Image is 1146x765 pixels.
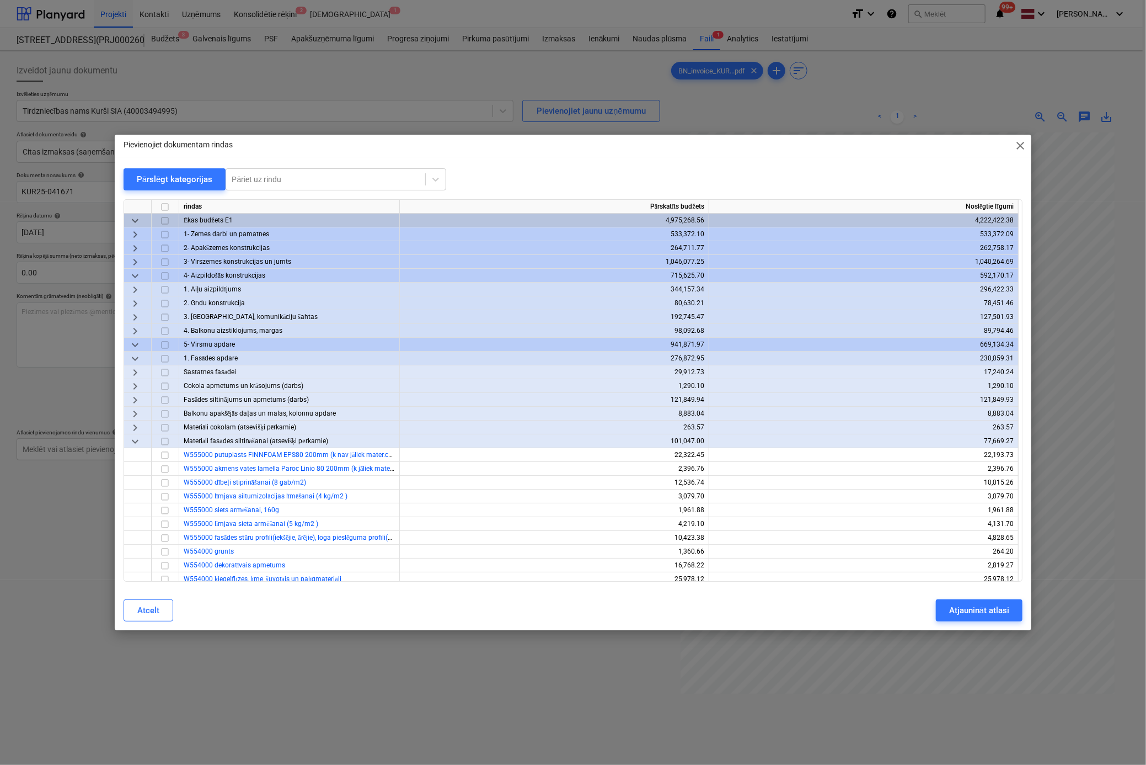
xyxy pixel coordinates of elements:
[404,227,704,241] div: 533,372.10
[709,200,1019,214] div: Noslēgtie līgumi
[404,214,704,227] div: 4,975,268.56
[184,492,347,500] span: W555000 līmjava siltumizolācijas līmēšanai (4 kg/m2 )
[128,242,142,255] span: keyboard_arrow_right
[128,366,142,379] span: keyboard_arrow_right
[184,465,409,472] a: W555000 akmens vates lamella Paroc Linio 80 200mm (k jāliek mater.cenā)
[714,517,1014,531] div: 4,131.70
[714,462,1014,476] div: 2,396.76
[404,490,704,503] div: 3,079.70
[404,324,704,338] div: 98,092.68
[949,603,1009,618] div: Atjaunināt atlasi
[128,394,142,407] span: keyboard_arrow_right
[714,324,1014,338] div: 89,794.46
[714,379,1014,393] div: 1,290.10
[404,559,704,572] div: 16,768.22
[404,421,704,434] div: 263.57
[1091,712,1146,765] iframe: Chat Widget
[184,575,341,583] span: W554000 ķiegeļflīzes, līme, šuvotājs un palīgmateriāli
[137,603,159,618] div: Atcelt
[404,310,704,324] div: 192,745.47
[179,200,400,214] div: rindas
[404,296,704,310] div: 80,630.21
[128,214,142,227] span: keyboard_arrow_down
[714,531,1014,545] div: 4,828.65
[184,451,401,459] a: W555000 putuplasts FINNFOAM EPS80 200mm (k nav jāliek mater.cenā)
[404,448,704,462] div: 22,322.45
[184,561,285,569] a: W554000 dekoratīvais apmetums
[404,476,704,490] div: 12,536.74
[714,352,1014,365] div: 230,059.31
[184,410,336,417] span: Balkonu apakšējās daļas un malas, kolonnu apdare
[128,256,142,269] span: keyboard_arrow_right
[404,255,704,269] div: 1,046,077.25
[404,269,704,283] div: 715,625.70
[714,269,1014,283] div: 592,170.17
[714,365,1014,379] div: 17,240.24
[714,338,1014,352] div: 669,134.34
[184,299,245,307] span: 2. Grīdu konstrukcija
[184,327,282,334] span: 4. Balkonu aizstiklojums, margas
[404,545,704,559] div: 1,360.66
[128,228,142,241] span: keyboard_arrow_right
[184,244,270,252] span: 2- Apakšzemes konstrukcijas
[184,396,309,403] span: Fasādes siltinājums un apmetums (darbs)
[404,379,704,393] div: 1,290.10
[404,462,704,476] div: 2,396.76
[184,437,328,445] span: Materiāli fasādes siltināšanai (atsevišķi pērkamie)
[124,599,173,621] button: Atcelt
[128,435,142,448] span: keyboard_arrow_down
[128,297,142,310] span: keyboard_arrow_right
[128,325,142,338] span: keyboard_arrow_right
[128,421,142,434] span: keyboard_arrow_right
[128,352,142,365] span: keyboard_arrow_down
[184,548,234,555] a: W554000 grunts
[1014,139,1027,152] span: close
[184,534,499,541] a: W555000 fasādes stūru profili(iekšējie, ārējie), loga pieslēguma profili(ailu perimetrs x2), defo...
[184,520,318,528] a: W555000 līmjava sieta armēšanai (5 kg/m2 )
[714,296,1014,310] div: 78,451.46
[714,214,1014,227] div: 4,222,422.38
[184,479,306,486] a: W555000 dībeļi stiprināšanai (8 gab/m2)
[128,338,142,352] span: keyboard_arrow_down
[128,407,142,421] span: keyboard_arrow_right
[184,230,269,238] span: 1- Zemes darbi un pamatnes
[184,272,265,279] span: 4- Aizpildošās konstrukcijas
[404,352,704,365] div: 276,872.95
[400,200,709,214] div: Pārskatīts budžets
[404,503,704,517] div: 1,961.88
[124,139,233,151] p: Pievienojiet dokumentam rindas
[404,365,704,379] div: 29,912.73
[404,517,704,531] div: 4,219.10
[714,283,1014,296] div: 296,422.33
[184,313,318,321] span: 3. Starpsienas, komunikāciju šahtas
[714,545,1014,559] div: 264.20
[714,255,1014,269] div: 1,040,264.69
[184,506,279,514] a: W555000 siets armēšanai, 160g
[714,572,1014,586] div: 25,978.12
[404,407,704,421] div: 8,883.04
[124,168,226,190] button: Pārslēgt kategorijas
[404,434,704,448] div: 101,047.00
[714,310,1014,324] div: 127,501.93
[714,434,1014,448] div: 77,669.27
[184,216,233,224] span: Ēkas budžets E1
[714,421,1014,434] div: 263.57
[128,380,142,393] span: keyboard_arrow_right
[128,311,142,324] span: keyboard_arrow_right
[936,599,1022,621] button: Atjaunināt atlasi
[404,338,704,352] div: 941,871.97
[184,354,238,362] span: 1. Fasādes apdare
[714,503,1014,517] div: 1,961.88
[404,241,704,255] div: 264,711.77
[714,490,1014,503] div: 3,079.70
[184,285,241,293] span: 1. Aiļu aizpildījums
[128,283,142,296] span: keyboard_arrow_right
